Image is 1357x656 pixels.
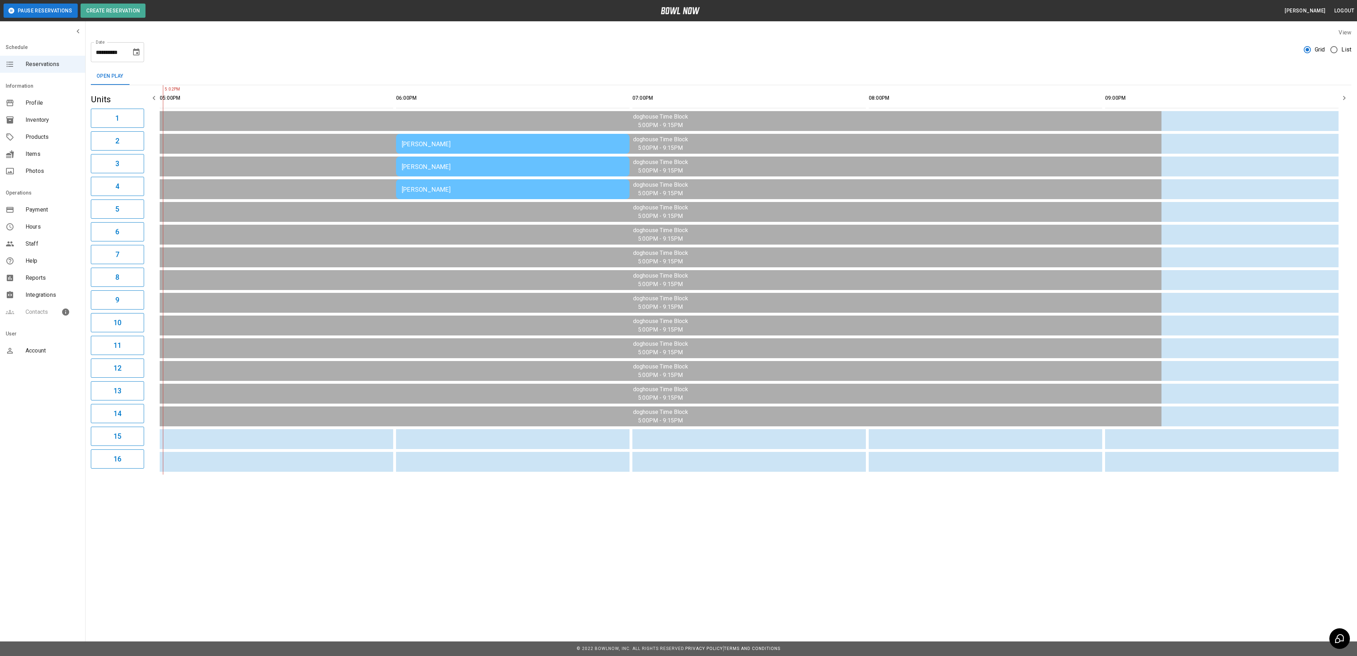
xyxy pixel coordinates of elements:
[1341,45,1351,54] span: List
[26,257,79,265] span: Help
[1331,4,1357,17] button: Logout
[91,131,144,151] button: 2
[115,272,119,283] h6: 8
[91,268,144,287] button: 8
[26,223,79,231] span: Hours
[26,240,79,248] span: Staff
[1105,88,1339,108] th: 09:00PM
[160,88,393,108] th: 05:00PM
[91,290,144,310] button: 9
[114,431,121,442] h6: 15
[91,427,144,446] button: 15
[26,167,79,175] span: Photos
[26,274,79,282] span: Reports
[163,86,165,93] span: 5:02PM
[91,94,144,105] h5: Units
[91,177,144,196] button: 4
[1315,45,1325,54] span: Grid
[91,313,144,332] button: 10
[91,222,144,241] button: 6
[26,60,79,69] span: Reservations
[91,68,129,85] button: Open Play
[115,181,119,192] h6: 4
[91,68,1351,85] div: inventory tabs
[91,154,144,173] button: 3
[114,317,121,328] h6: 10
[157,85,1341,475] table: sticky table
[402,186,624,193] div: [PERSON_NAME]
[402,140,624,148] div: [PERSON_NAME]
[1282,4,1328,17] button: [PERSON_NAME]
[724,646,780,651] a: Terms and Conditions
[115,158,119,169] h6: 3
[26,116,79,124] span: Inventory
[91,336,144,355] button: 11
[115,113,119,124] h6: 1
[91,245,144,264] button: 7
[26,346,79,355] span: Account
[114,408,121,419] h6: 14
[685,646,723,651] a: Privacy Policy
[26,291,79,299] span: Integrations
[26,133,79,141] span: Products
[91,449,144,469] button: 16
[115,249,119,260] h6: 7
[114,453,121,465] h6: 16
[26,150,79,158] span: Items
[402,163,624,170] div: [PERSON_NAME]
[632,88,866,108] th: 07:00PM
[577,646,685,651] span: © 2022 BowlNow, Inc. All Rights Reserved.
[91,404,144,423] button: 14
[661,7,700,14] img: logo
[91,199,144,219] button: 5
[114,340,121,351] h6: 11
[129,45,143,59] button: Choose date, selected date is Aug 17, 2025
[26,206,79,214] span: Payment
[115,226,119,237] h6: 6
[91,381,144,400] button: 13
[91,109,144,128] button: 1
[869,88,1102,108] th: 08:00PM
[1339,29,1351,36] label: View
[81,4,145,18] button: Create Reservation
[4,4,78,18] button: Pause Reservations
[114,385,121,397] h6: 13
[26,99,79,107] span: Profile
[115,203,119,215] h6: 5
[115,294,119,306] h6: 9
[91,359,144,378] button: 12
[114,362,121,374] h6: 12
[115,135,119,147] h6: 2
[396,88,630,108] th: 06:00PM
